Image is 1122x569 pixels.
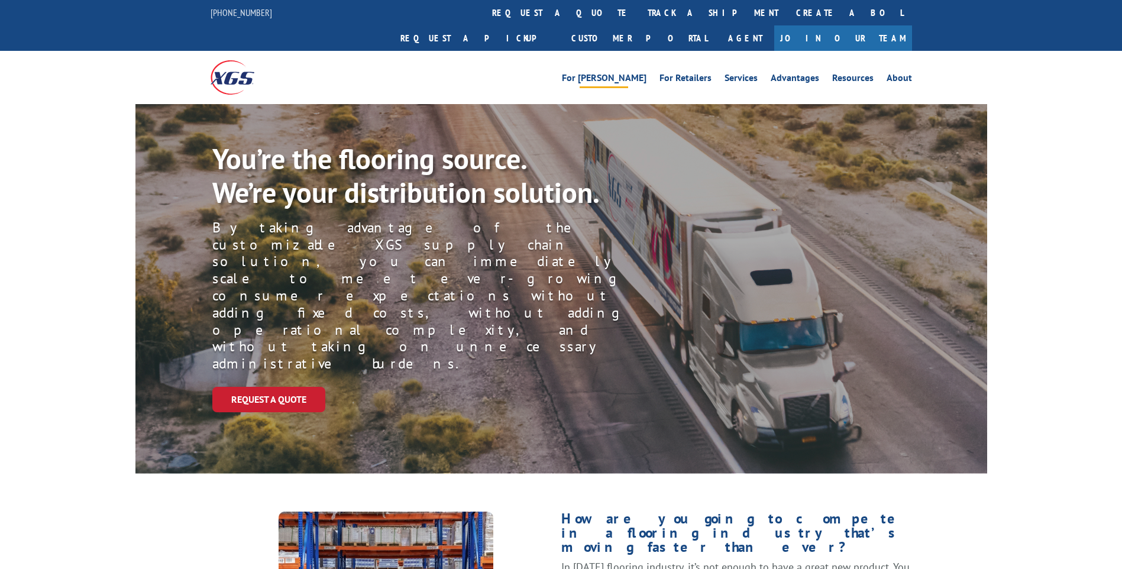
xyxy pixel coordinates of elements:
[212,142,625,210] p: You’re the flooring source. We’re your distribution solution.
[832,73,874,86] a: Resources
[887,73,912,86] a: About
[211,7,272,18] a: [PHONE_NUMBER]
[392,25,562,51] a: Request a pickup
[725,73,758,86] a: Services
[562,25,716,51] a: Customer Portal
[659,73,712,86] a: For Retailers
[562,73,646,86] a: For [PERSON_NAME]
[716,25,774,51] a: Agent
[212,387,325,412] a: Request a Quote
[212,219,667,373] p: By taking advantage of the customizable XGS supply chain solution, you can immediately scale to m...
[771,73,819,86] a: Advantages
[774,25,912,51] a: Join Our Team
[561,512,912,560] h1: How are you going to compete in a flooring industry that’s moving faster than ever?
